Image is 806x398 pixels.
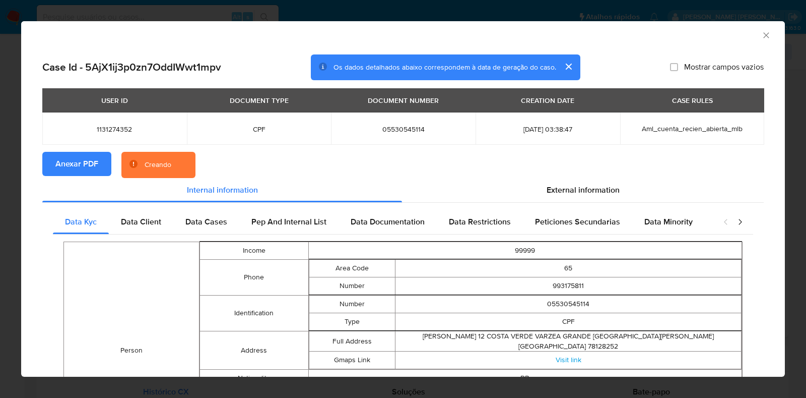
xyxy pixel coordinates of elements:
[309,260,395,277] td: Area Code
[761,30,770,39] button: Fechar a janela
[362,92,445,109] div: DOCUMENT NUMBER
[684,62,764,72] span: Mostrar campos vazios
[121,216,161,228] span: Data Client
[21,21,785,377] div: closure-recommendation-modal
[200,331,308,370] td: Address
[308,370,742,387] td: BR
[200,370,308,387] td: Nationality
[200,242,308,260] td: Income
[488,125,608,134] span: [DATE] 03:38:47
[395,260,742,277] td: 65
[53,210,713,234] div: Detailed internal info
[556,54,580,79] button: cerrar
[515,92,580,109] div: CREATION DATE
[42,178,764,202] div: Detailed info
[55,153,98,175] span: Anexar PDF
[185,216,227,228] span: Data Cases
[670,63,678,71] input: Mostrar campos vazios
[666,92,719,109] div: CASE RULES
[309,277,395,295] td: Number
[42,61,221,74] h2: Case Id - 5AjX1ij3p0zn7OddIWwt1mpv
[395,313,742,331] td: CPF
[309,331,395,352] td: Full Address
[309,313,395,331] td: Type
[54,125,175,134] span: 1131274352
[251,216,326,228] span: Pep And Internal List
[343,125,463,134] span: 05530545114
[145,160,171,170] div: Creando
[199,125,319,134] span: CPF
[547,184,620,196] span: External information
[395,296,742,313] td: 05530545114
[333,62,556,72] span: Os dados detalhados abaixo correspondem à data de geração do caso.
[308,242,742,260] td: 99999
[200,260,308,296] td: Phone
[351,216,425,228] span: Data Documentation
[309,352,395,369] td: Gmaps Link
[644,216,693,228] span: Data Minority
[642,124,743,134] span: Aml_cuenta_recien_abierta_mlb
[224,92,295,109] div: DOCUMENT TYPE
[187,184,258,196] span: Internal information
[556,355,581,365] a: Visit link
[65,216,97,228] span: Data Kyc
[200,296,308,331] td: Identification
[395,277,742,295] td: 993175811
[395,331,742,352] td: [PERSON_NAME] 12 COSTA VERDE VARZEA GRANDE [GEOGRAPHIC_DATA][PERSON_NAME] [GEOGRAPHIC_DATA] 78128252
[95,92,134,109] div: USER ID
[449,216,511,228] span: Data Restrictions
[535,216,620,228] span: Peticiones Secundarias
[309,296,395,313] td: Number
[42,152,111,176] button: Anexar PDF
